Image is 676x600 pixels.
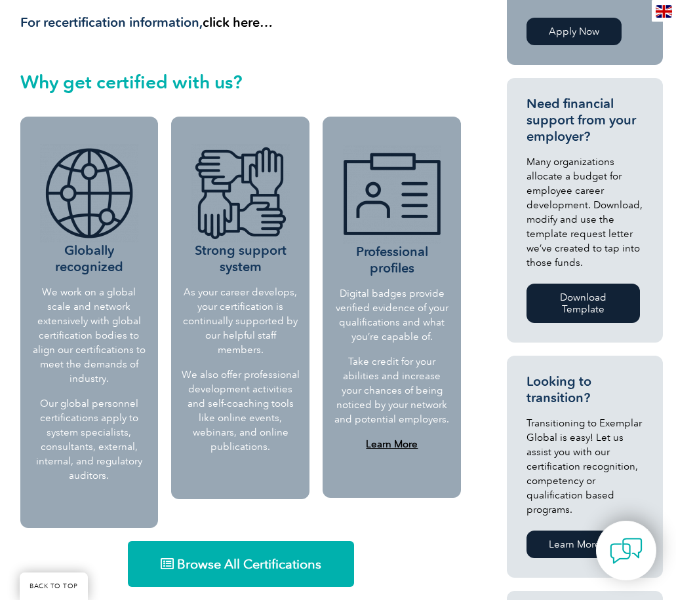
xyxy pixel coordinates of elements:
h3: Looking to transition? [527,373,643,406]
img: contact-chat.png [610,534,643,567]
p: We work on a global scale and network extensively with global certification bodies to align our c... [30,285,149,386]
a: Learn More [527,531,623,558]
p: As your career develops, your certification is continually supported by our helpful staff members. [181,285,300,357]
p: We also offer professional development activities and self-coaching tools like online events, web... [181,367,300,454]
img: en [656,5,672,18]
p: Take credit for your abilities and increase your chances of being noticed by your network and pot... [334,354,450,426]
h2: Why get certified with us? [20,71,462,92]
p: Digital badges provide verified evidence of your qualifications and what you’re capable of. [334,286,450,344]
a: Apply Now [527,18,622,45]
h3: For recertification information, [20,14,462,31]
a: Browse All Certifications [128,541,354,587]
p: Many organizations allocate a budget for employee career development. Download, modify and use th... [527,155,643,270]
a: click here… [203,14,273,30]
a: BACK TO TOP [20,572,88,600]
span: Browse All Certifications [177,557,321,571]
p: Our global personnel certifications apply to system specialists, consultants, external, internal,... [30,396,149,483]
h3: Need financial support from your employer? [527,96,643,145]
a: Download Template [527,284,640,323]
h3: Strong support system [181,144,300,275]
h3: Globally recognized [30,144,149,275]
p: Transitioning to Exemplar Global is easy! Let us assist you with our certification recognition, c... [527,416,643,517]
a: Learn More [366,438,418,450]
h3: Professional profiles [334,145,450,276]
